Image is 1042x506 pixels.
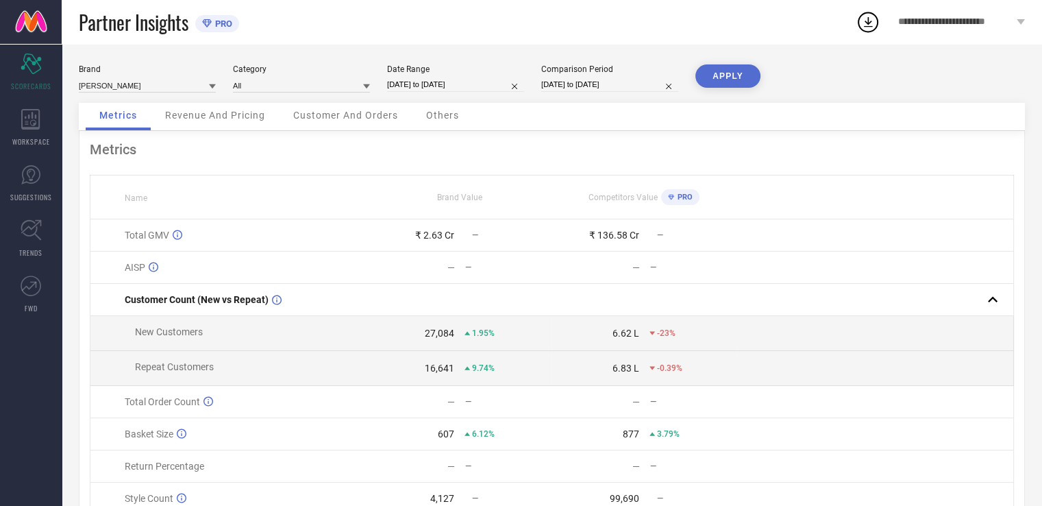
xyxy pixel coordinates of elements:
[99,110,137,121] span: Metrics
[425,328,454,339] div: 27,084
[426,110,459,121] span: Others
[610,493,639,504] div: 99,690
[125,493,173,504] span: Style Count
[657,494,663,503] span: —
[447,262,455,273] div: —
[233,64,370,74] div: Category
[425,363,454,374] div: 16,641
[541,64,678,74] div: Comparison Period
[438,429,454,439] div: 607
[125,294,269,305] span: Customer Count (New vs Repeat)
[125,193,147,203] span: Name
[12,136,50,147] span: WORKSPACE
[19,248,42,258] span: TRENDS
[437,193,482,202] span: Brand Value
[632,396,640,407] div: —
[632,461,640,472] div: —
[135,361,214,372] span: Repeat Customers
[623,429,639,439] div: 877
[472,494,478,503] span: —
[472,363,495,373] span: 9.74%
[11,81,51,91] span: SCORECARDS
[90,141,1014,158] div: Metrics
[650,461,736,471] div: —
[472,328,495,338] span: 1.95%
[657,363,682,373] span: -0.39%
[415,230,454,241] div: ₹ 2.63 Cr
[465,263,551,272] div: —
[674,193,693,202] span: PRO
[430,493,454,504] div: 4,127
[541,77,678,92] input: Select comparison period
[79,8,188,36] span: Partner Insights
[472,230,478,240] span: —
[125,262,145,273] span: AISP
[465,461,551,471] div: —
[125,230,169,241] span: Total GMV
[657,328,675,338] span: -23%
[650,263,736,272] div: —
[387,64,524,74] div: Date Range
[10,192,52,202] span: SUGGESTIONS
[165,110,265,121] span: Revenue And Pricing
[589,230,639,241] div: ₹ 136.58 Cr
[650,397,736,407] div: —
[212,19,232,29] span: PRO
[293,110,398,121] span: Customer And Orders
[387,77,524,92] input: Select date range
[632,262,640,273] div: —
[612,363,639,374] div: 6.83 L
[657,429,680,439] span: 3.79%
[447,461,455,472] div: —
[465,397,551,407] div: —
[588,193,658,202] span: Competitors Value
[125,396,200,407] span: Total Order Count
[79,64,216,74] div: Brand
[472,429,495,439] span: 6.12%
[135,326,203,337] span: New Customers
[125,461,204,472] span: Return Percentage
[612,328,639,339] div: 6.62 L
[657,230,663,240] span: —
[25,303,38,313] span: FWD
[447,396,455,407] div: —
[695,64,760,88] button: APPLY
[125,429,173,439] span: Basket Size
[856,10,880,34] div: Open download list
